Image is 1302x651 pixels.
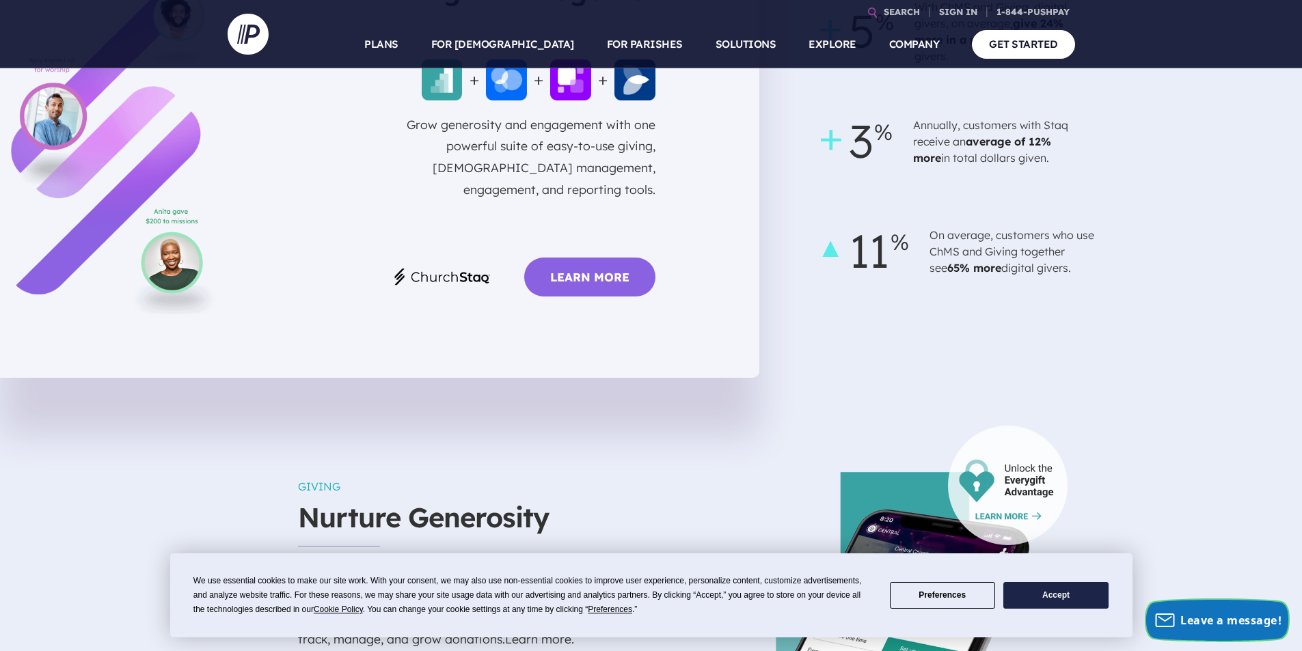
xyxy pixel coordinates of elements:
[889,20,940,68] a: COMPANY
[298,473,580,499] h6: GIVING
[825,100,886,182] span: 3
[1003,582,1109,609] button: Accept
[809,20,856,68] a: EXPLORE
[394,268,490,285] img: churchstaq-logo.png
[505,631,574,646] a: Learn more.
[486,59,527,100] img: icon_chms-bckgrnd-600x600-1.png
[1180,613,1281,628] span: Leave a message!
[614,59,655,100] img: icon_insights-bckgrnd-600x600-1.png
[524,258,655,296] a: Learn More
[298,499,580,546] h3: Nurture Generosity
[364,20,398,68] a: PLANS
[422,59,463,100] img: icon_giving-bckgrnd-600x600-1.png
[913,111,1084,171] p: Annually, customers with Staq receive an in total dollars given.
[947,261,1001,275] b: 65% more
[382,114,655,242] p: Grow generosity and engagement with one powerful suite of easy-to-use giving, [DEMOGRAPHIC_DATA] ...
[1146,600,1288,641] button: Leave a message!
[550,59,591,100] img: icon_apps-bckgrnd-600x600-1.png
[527,65,551,94] span: +
[431,20,574,68] a: FOR [DEMOGRAPHIC_DATA]
[825,210,902,292] span: 11
[930,221,1100,281] p: On average, customers who use ChMS and Giving together see digital givers.
[890,582,995,609] button: Preferences
[314,605,363,614] span: Cookie Policy
[607,20,683,68] a: FOR PARISHES
[972,30,1075,58] a: GET STARTED
[591,65,615,94] span: +
[913,135,1051,165] b: average of 12% more
[462,65,486,94] span: +
[588,605,632,614] span: Preferences
[193,574,873,617] div: We use essential cookies to make our site work. With your consent, we may also use non-essential ...
[170,553,1133,637] div: Cookie Consent Prompt
[716,20,776,68] a: SOLUTIONS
